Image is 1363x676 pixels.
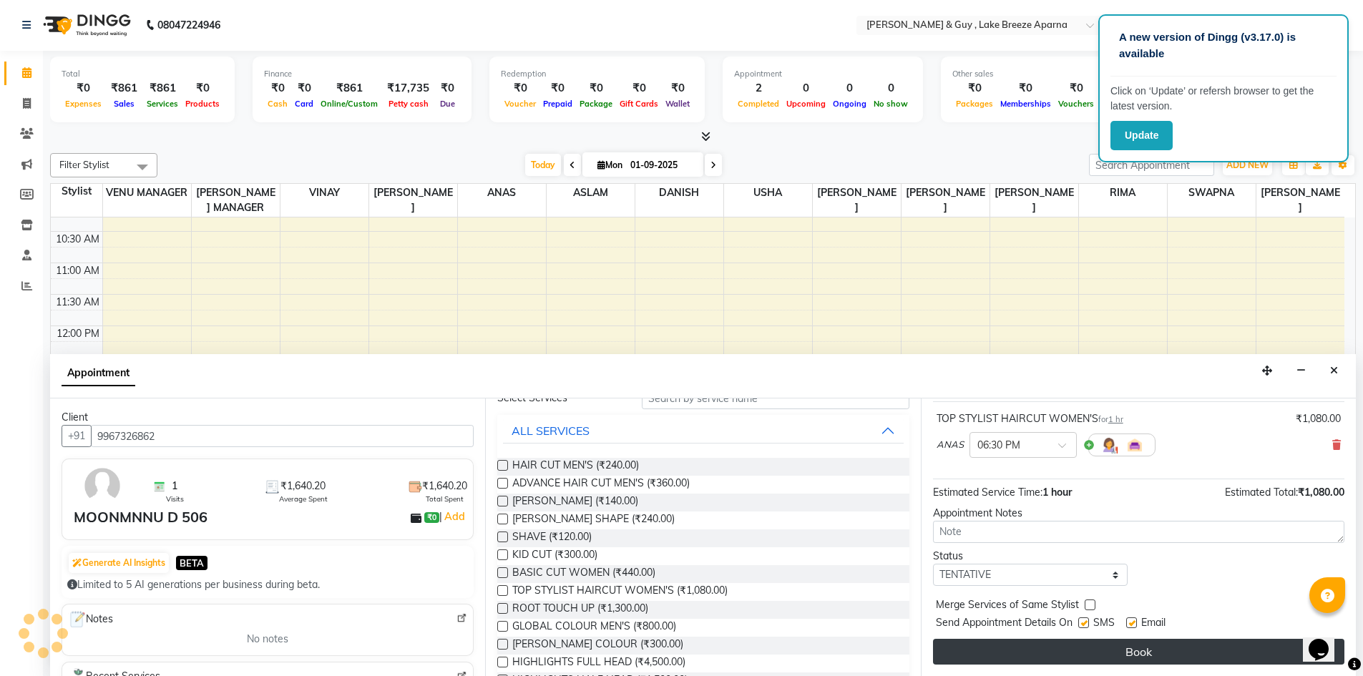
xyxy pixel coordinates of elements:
[385,99,432,109] span: Petty cash
[54,326,102,341] div: 12:00 PM
[547,184,635,202] span: ASLAM
[264,99,291,109] span: Cash
[594,160,626,170] span: Mon
[264,80,291,97] div: ₹0
[426,494,464,504] span: Total Spent
[1226,160,1269,170] span: ADD NEW
[512,601,648,619] span: ROOT TOUCH UP (₹1,300.00)
[1098,414,1123,424] small: for
[422,479,467,494] span: ₹1,640.20
[291,99,317,109] span: Card
[512,637,683,655] span: [PERSON_NAME] COLOUR (₹300.00)
[933,549,1128,564] div: Status
[1055,80,1098,97] div: ₹0
[1098,99,1138,109] span: Prepaids
[936,615,1073,633] span: Send Appointment Details On
[997,80,1055,97] div: ₹0
[1093,615,1115,633] span: SMS
[870,99,912,109] span: No show
[157,5,220,45] b: 08047224946
[182,99,223,109] span: Products
[539,99,576,109] span: Prepaid
[166,494,184,504] span: Visits
[952,68,1184,80] div: Other sales
[67,577,468,592] div: Limited to 5 AI generations per business during beta.
[91,425,474,447] input: Search by Name/Mobile/Email/Code
[1119,29,1328,62] p: A new version of Dingg (v3.17.0) is available
[933,486,1042,499] span: Estimated Service Time:
[1223,155,1272,175] button: ADD NEW
[616,99,662,109] span: Gift Cards
[62,68,223,80] div: Total
[1303,619,1349,662] iframe: chat widget
[317,99,381,109] span: Online/Custom
[662,80,693,97] div: ₹0
[813,184,901,217] span: [PERSON_NAME]
[1079,184,1167,202] span: RIMA
[62,425,92,447] button: +91
[291,80,317,97] div: ₹0
[576,99,616,109] span: Package
[103,184,191,202] span: VENU MANAGER
[933,506,1344,521] div: Appointment Notes
[182,80,223,97] div: ₹0
[1256,184,1345,217] span: [PERSON_NAME]
[512,583,728,601] span: TOP STYLIST HAIRCUT WOMEN'S (₹1,080.00)
[1110,121,1173,150] button: Update
[264,68,460,80] div: Finance
[1100,436,1118,454] img: Hairdresser.png
[642,387,909,409] input: Search by service name
[512,655,685,672] span: HIGHLIGHTS FULL HEAD (₹4,500.00)
[1296,411,1341,426] div: ₹1,080.00
[1168,184,1256,202] span: SWAPNA
[1108,414,1123,424] span: 1 hr
[442,508,467,525] a: Add
[1298,486,1344,499] span: ₹1,080.00
[51,184,102,199] div: Stylist
[381,80,435,97] div: ₹17,735
[512,511,675,529] span: [PERSON_NAME] SHAPE (₹240.00)
[69,553,169,573] button: Generate AI Insights
[143,99,182,109] span: Services
[458,184,546,202] span: ANAS
[734,80,783,97] div: 2
[1110,84,1337,114] p: Click on ‘Update’ or refersh browser to get the latest version.
[783,80,829,97] div: 0
[435,80,460,97] div: ₹0
[279,494,328,504] span: Average Spent
[62,99,105,109] span: Expenses
[53,295,102,310] div: 11:30 AM
[1055,99,1098,109] span: Vouchers
[734,68,912,80] div: Appointment
[424,512,439,524] span: ₹0
[62,80,105,97] div: ₹0
[952,80,997,97] div: ₹0
[110,99,138,109] span: Sales
[1141,615,1166,633] span: Email
[280,184,368,202] span: VINAY
[952,99,997,109] span: Packages
[512,547,597,565] span: KID CUT (₹300.00)
[512,422,590,439] div: ALL SERVICES
[576,80,616,97] div: ₹0
[902,184,990,217] span: [PERSON_NAME]
[539,80,576,97] div: ₹0
[997,99,1055,109] span: Memberships
[487,391,631,406] div: Select Services
[933,639,1344,665] button: Book
[937,411,1123,426] div: TOP STYLIST HAIRCUT WOMEN'S
[512,619,676,637] span: GLOBAL COLOUR MEN'S (₹800.00)
[62,410,474,425] div: Client
[990,184,1078,217] span: [PERSON_NAME]
[1042,486,1072,499] span: 1 hour
[724,184,812,202] span: USHA
[512,494,638,511] span: [PERSON_NAME] (₹140.00)
[105,80,143,97] div: ₹861
[53,232,102,247] div: 10:30 AM
[936,597,1079,615] span: Merge Services of Same Stylist
[512,458,639,476] span: HAIR CUT MEN'S (₹240.00)
[172,479,177,494] span: 1
[1324,360,1344,382] button: Close
[436,99,459,109] span: Due
[512,476,690,494] span: ADVANCE HAIR CUT MEN'S (₹360.00)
